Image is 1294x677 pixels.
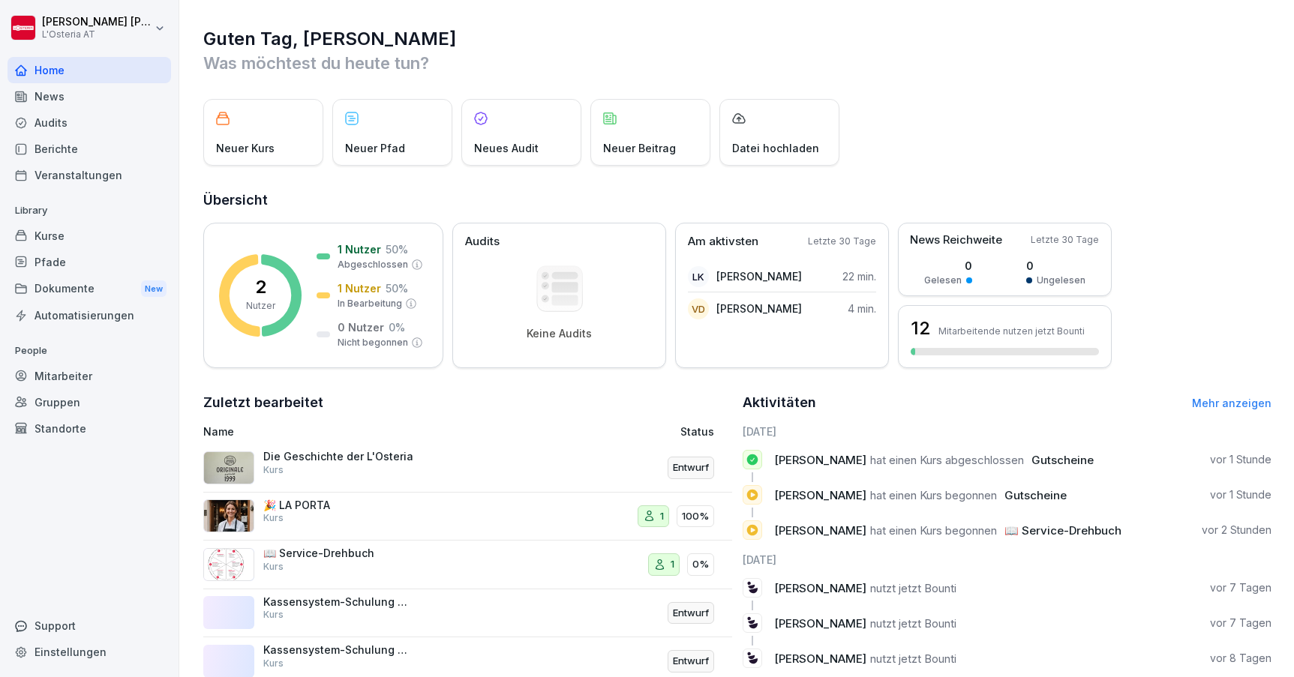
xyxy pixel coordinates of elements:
p: Datei hochladen [732,140,819,156]
p: Gelesen [924,274,962,287]
p: Name [203,424,532,439]
img: yujp0c7ahwfpxqtsxyqiid1h.png [203,451,254,484]
p: [PERSON_NAME] [716,301,802,316]
span: [PERSON_NAME] [774,616,866,631]
span: Gutscheine [1004,488,1067,502]
p: Abgeschlossen [338,258,408,271]
p: Kurs [263,511,284,525]
span: 📖 Service-Drehbuch [1004,523,1121,538]
p: 0 [1026,258,1085,274]
p: 4 min. [848,301,876,316]
p: vor 1 Stunde [1210,487,1271,502]
p: 1 [671,557,674,572]
p: Nutzer [246,299,275,313]
a: 🎉 LA PORTAKurs1100% [203,493,732,541]
p: Die Geschichte der L'Osteria [263,450,413,463]
a: Gruppen [8,389,171,415]
p: Status [680,424,714,439]
p: Entwurf [673,606,709,621]
a: DokumenteNew [8,275,171,303]
a: Pfade [8,249,171,275]
p: Entwurf [673,460,709,475]
span: hat einen Kurs begonnen [870,523,997,538]
p: Neuer Pfad [345,140,405,156]
a: Mitarbeiter [8,363,171,389]
p: vor 7 Tagen [1210,616,1271,631]
img: gildg6d9tgvhimvy0yxdwxtc.png [203,499,254,532]
a: Standorte [8,415,171,442]
span: nutzt jetzt Bounti [870,581,956,595]
p: Neuer Beitrag [603,140,676,156]
div: Support [8,613,171,639]
p: News Reichweite [910,232,1002,249]
p: Kurs [263,657,284,670]
p: Ungelesen [1037,274,1085,287]
p: Kurs [263,608,284,622]
a: Audits [8,109,171,136]
span: hat einen Kurs begonnen [870,488,997,502]
div: New [141,280,167,298]
div: Dokumente [8,275,171,303]
a: Kassensystem-Schulung Modul 2 ManagementKursEntwurf [203,589,732,638]
p: 1 Nutzer [338,241,381,257]
p: Was möchtest du heute tun? [203,51,1271,75]
p: 50 % [386,241,408,257]
h6: [DATE] [743,424,1271,439]
a: News [8,83,171,109]
h2: Zuletzt bearbeitet [203,392,732,413]
p: 100% [682,509,709,524]
div: LK [688,266,709,287]
a: Einstellungen [8,639,171,665]
span: Gutscheine [1031,453,1094,467]
p: In Bearbeitung [338,297,402,310]
p: 22 min. [842,268,876,284]
p: Library [8,199,171,223]
p: Kassensystem-Schulung Modul 2 Management [263,595,413,609]
a: Home [8,57,171,83]
p: Neuer Kurs [216,140,275,156]
p: 📖 Service-Drehbuch [263,547,413,560]
p: Kurs [263,560,284,574]
p: vor 8 Tagen [1210,651,1271,666]
p: Keine Audits [527,327,592,340]
p: 🎉 LA PORTA [263,499,413,512]
p: Nicht begonnen [338,336,408,349]
p: Am aktivsten [688,233,758,250]
p: 0% [692,557,709,572]
span: nutzt jetzt Bounti [870,652,956,666]
h1: Guten Tag, [PERSON_NAME] [203,27,1271,51]
h2: Aktivitäten [743,392,816,413]
p: Letzte 30 Tage [808,235,876,248]
p: vor 2 Stunden [1202,523,1271,538]
h3: 12 [911,316,931,341]
div: VD [688,298,709,319]
p: [PERSON_NAME] [716,268,802,284]
p: Neues Audit [474,140,539,156]
a: Kurse [8,223,171,249]
span: [PERSON_NAME] [774,581,866,595]
span: [PERSON_NAME] [774,652,866,666]
span: [PERSON_NAME] [774,453,866,467]
a: Automatisierungen [8,302,171,328]
h2: Übersicht [203,190,1271,211]
p: 50 % [386,280,408,296]
p: Audits [465,233,500,250]
p: 2 [255,278,266,296]
span: [PERSON_NAME] [774,488,866,502]
p: 0 % [389,319,405,335]
p: 1 Nutzer [338,280,381,296]
span: nutzt jetzt Bounti [870,616,956,631]
p: vor 7 Tagen [1210,580,1271,595]
a: Veranstaltungen [8,162,171,188]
